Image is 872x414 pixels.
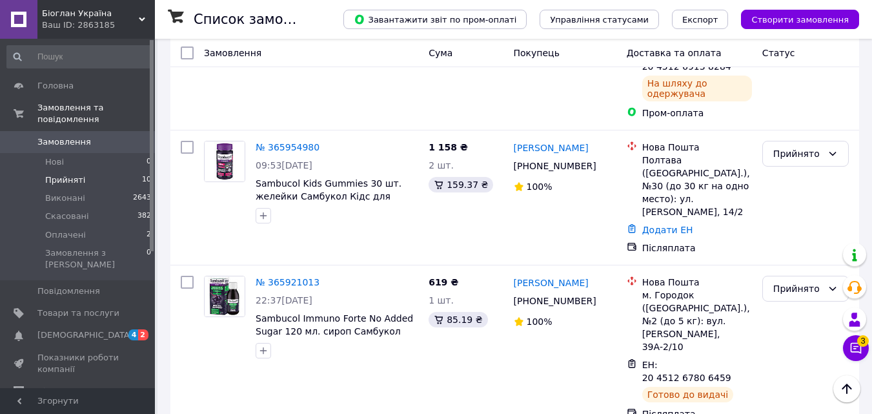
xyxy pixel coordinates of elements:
span: ЕН: 20 4512 6780 6459 [642,360,731,383]
span: Статус [762,48,795,58]
span: Завантажити звіт по пром-оплаті [354,14,516,25]
img: Фото товару [205,276,245,316]
a: № 365921013 [256,277,319,287]
span: [PHONE_NUMBER] [514,161,596,171]
a: Sambucol Kids Gummies 30 шт. желейки Самбукол Кідс для дітей від 4 до 12 років [256,178,401,214]
span: Товари та послуги [37,307,119,319]
span: 0 [147,247,151,271]
span: 2 [138,329,148,340]
div: Прийнято [773,147,822,161]
button: Завантажити звіт по пром-оплаті [343,10,527,29]
button: Наверх [833,375,860,402]
div: м. Городок ([GEOGRAPHIC_DATA].), №2 (до 5 кг): вул. [PERSON_NAME], 39А-2/10 [642,289,752,353]
span: 09:53[DATE] [256,160,312,171]
span: Біоглан Україна [42,8,139,19]
span: Експорт [682,15,718,25]
img: Фото товару [205,141,245,181]
span: 382 [137,211,151,222]
span: Управління статусами [550,15,649,25]
button: Управління статусами [540,10,659,29]
span: Нові [45,156,64,168]
span: Виконані [45,192,85,204]
span: Показники роботи компанії [37,352,119,375]
div: Готово до видачі [642,387,734,402]
span: 2 шт. [429,160,454,171]
span: Прийняті [45,174,85,186]
a: Додати ЕН [642,225,693,235]
a: Створити замовлення [728,14,859,24]
div: Полтава ([GEOGRAPHIC_DATA].), №30 (до 30 кг на одно место): ул. [PERSON_NAME], 14/2 [642,154,752,218]
div: На шляху до одержувача [642,76,752,101]
span: Покупець [514,48,560,58]
span: 2 [147,229,151,241]
div: Ваш ID: 2863185 [42,19,155,31]
span: [PHONE_NUMBER] [514,296,596,306]
span: Повідомлення [37,285,100,297]
span: 1 шт. [429,295,454,305]
span: Доставка та оплата [627,48,722,58]
div: Прийнято [773,282,822,296]
div: Пром-оплата [642,107,752,119]
span: 22:37[DATE] [256,295,312,305]
a: [PERSON_NAME] [514,276,589,289]
div: Післяплата [642,242,752,254]
div: 85.19 ₴ [429,312,487,327]
span: 0 [147,156,151,168]
button: Створити замовлення [741,10,859,29]
span: 10 [142,174,151,186]
button: Експорт [672,10,729,29]
button: Чат з покупцем3 [843,335,869,361]
input: Пошук [6,45,152,68]
span: 3 [857,335,869,347]
div: Нова Пошта [642,276,752,289]
span: 2643 [133,192,151,204]
span: Замовлення [37,136,91,148]
a: Фото товару [204,141,245,182]
div: 159.37 ₴ [429,177,493,192]
span: Замовлення [204,48,261,58]
span: Замовлення з [PERSON_NAME] [45,247,147,271]
span: 4 [128,329,139,340]
a: № 365954980 [256,142,319,152]
span: 619 ₴ [429,277,458,287]
span: 100% [527,181,553,192]
span: 1 158 ₴ [429,142,468,152]
span: 100% [527,316,553,327]
span: Головна [37,80,74,92]
span: [DEMOGRAPHIC_DATA] [37,329,133,341]
span: Відгуки [37,386,71,397]
span: Оплачені [45,229,86,241]
a: Фото товару [204,276,245,317]
a: Sambucol Immuno Forte No Added Sugar 120 мл. сироп Самбукол Імуно Форте без додавання цукру від 3... [256,313,413,362]
span: Скасовані [45,211,89,222]
span: Створити замовлення [751,15,849,25]
span: Cума [429,48,452,58]
div: Нова Пошта [642,141,752,154]
h1: Список замовлень [194,12,325,27]
span: Замовлення та повідомлення [37,102,155,125]
a: [PERSON_NAME] [514,141,589,154]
